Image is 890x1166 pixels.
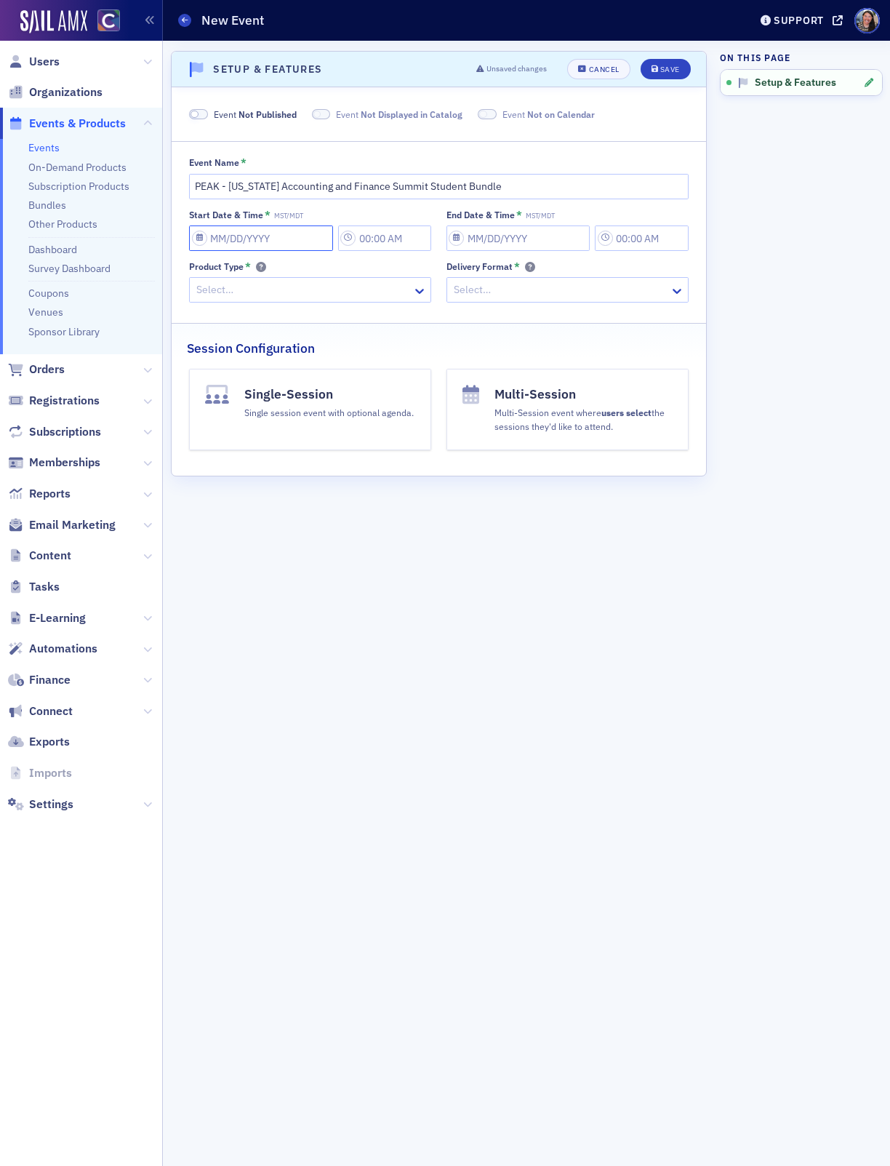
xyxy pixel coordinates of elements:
span: Exports [29,734,70,750]
a: Exports [8,734,70,750]
h4: Single-Session [244,385,414,404]
h4: Multi-Session [494,385,673,404]
a: Subscription Products [28,180,129,193]
div: Single session event with optional agenda. [244,404,414,420]
a: Connect [8,703,73,719]
div: Delivery Format [446,261,513,272]
div: Start Date & Time [189,209,263,220]
span: Events & Products [29,116,126,132]
span: MST/MDT [274,212,303,220]
span: Unsaved changes [486,63,547,75]
img: SailAMX [20,10,87,33]
span: E-Learning [29,610,86,626]
div: Event Name [189,157,239,168]
a: On-Demand Products [28,161,127,174]
div: End Date & Time [446,209,515,220]
a: Finance [8,672,71,688]
h2: Session Configuration [187,339,315,358]
a: Sponsor Library [28,325,100,338]
h4: Setup & Features [213,62,322,77]
a: Subscriptions [8,424,101,440]
span: MST/MDT [526,212,555,220]
input: MM/DD/YYYY [446,225,590,251]
span: Profile [854,8,880,33]
a: Reports [8,486,71,502]
a: Imports [8,765,72,781]
a: Orders [8,362,65,378]
span: Settings [29,796,73,812]
a: Other Products [28,217,97,231]
span: Not on Calendar [478,109,497,120]
a: Events & Products [8,116,126,132]
h1: New Event [201,12,264,29]
span: Organizations [29,84,103,100]
a: Tasks [8,579,60,595]
span: Orders [29,362,65,378]
div: Cancel [589,65,620,73]
b: users select [601,407,652,418]
span: Not Displayed in Catalog [361,108,462,120]
span: Not Published [189,109,208,120]
input: 00:00 AM [595,225,688,251]
span: Users [29,54,60,70]
span: Subscriptions [29,424,101,440]
abbr: This field is required [265,209,270,220]
span: Not Displayed in Catalog [312,109,331,120]
span: Event [336,108,462,121]
span: Not on Calendar [527,108,595,120]
a: View Homepage [87,9,120,34]
a: Venues [28,306,63,319]
a: Bundles [28,199,66,212]
a: Coupons [28,287,69,300]
abbr: This field is required [245,261,251,271]
input: MM/DD/YYYY [189,225,333,251]
a: Registrations [8,393,100,409]
span: Imports [29,765,72,781]
a: Automations [8,641,97,657]
abbr: This field is required [241,157,246,167]
span: Finance [29,672,71,688]
span: Connect [29,703,73,719]
span: Event [502,108,595,121]
a: Events [28,141,60,154]
button: Single-SessionSingle session event with optional agenda. [189,369,431,450]
span: Automations [29,641,97,657]
div: Product Type [189,261,244,272]
a: Organizations [8,84,103,100]
abbr: This field is required [514,261,520,271]
span: Content [29,548,71,564]
h4: On this page [720,51,883,64]
a: Survey Dashboard [28,262,111,275]
a: E-Learning [8,610,86,626]
a: Email Marketing [8,517,116,533]
button: Cancel [567,59,630,79]
span: Reports [29,486,71,502]
a: Users [8,54,60,70]
span: Tasks [29,579,60,595]
span: Memberships [29,455,100,471]
button: Save [641,59,691,79]
span: Email Marketing [29,517,116,533]
input: 00:00 AM [338,225,431,251]
p: Multi-Session event where the sessions they'd like to attend. [494,406,673,433]
a: Memberships [8,455,100,471]
span: Registrations [29,393,100,409]
a: Settings [8,796,73,812]
span: Not Published [238,108,297,120]
span: Event [214,108,297,121]
abbr: This field is required [516,209,522,220]
a: Content [8,548,71,564]
img: SailAMX [97,9,120,32]
div: Support [774,14,824,27]
button: Multi-SessionMulti-Session event whereusers selectthe sessions they'd like to attend. [446,369,689,450]
div: Save [660,65,680,73]
a: Dashboard [28,243,77,256]
span: Setup & Features [755,76,836,89]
